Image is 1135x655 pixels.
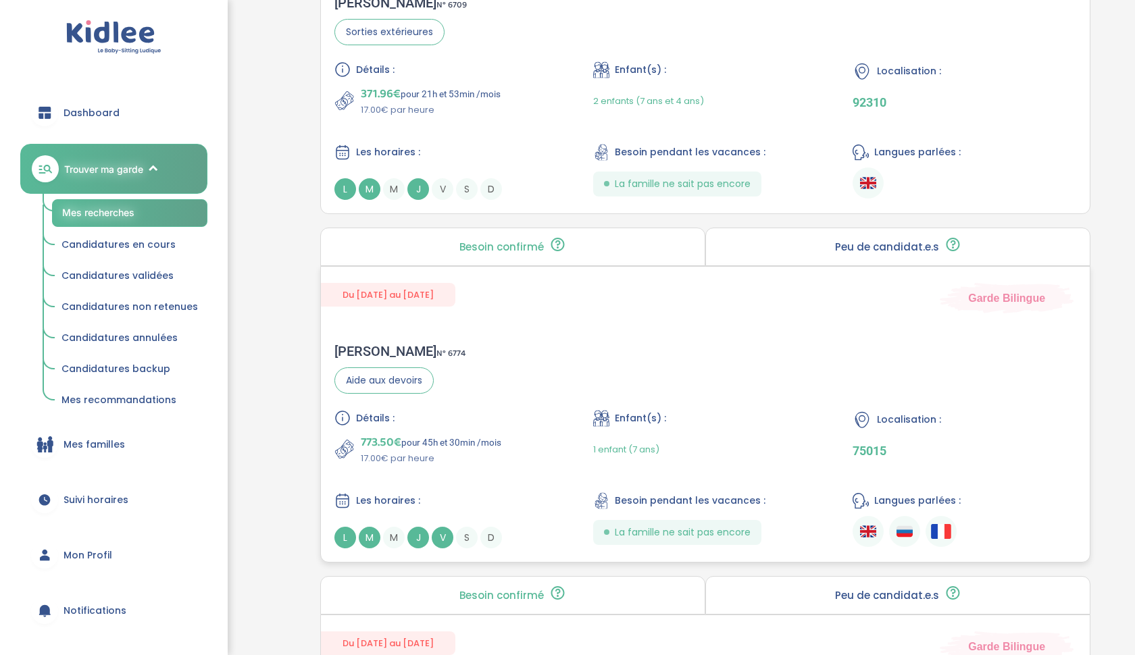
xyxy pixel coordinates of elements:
[52,325,207,351] a: Candidatures annulées
[64,493,128,507] span: Suivi horaires
[61,300,198,313] span: Candidatures non retenues
[334,178,356,200] span: L
[853,95,1076,109] p: 92310
[407,527,429,548] span: J
[968,639,1045,654] span: Garde Bilingue
[615,411,666,425] span: Enfant(s) :
[383,178,405,200] span: M
[931,524,951,538] img: Français
[968,290,1045,305] span: Garde Bilingue
[64,548,112,562] span: Mon Profil
[480,178,502,200] span: D
[615,177,751,191] span: La famille ne sait pas encore
[334,527,356,548] span: L
[432,527,453,548] span: V
[61,269,174,282] span: Candidatures validées
[64,162,143,176] span: Trouver ma garde
[334,343,465,359] div: [PERSON_NAME]
[593,443,659,456] span: 1 enfant (7 ans)
[61,238,176,251] span: Candidatures en cours
[615,525,751,540] span: La famille ne sait pas encore
[62,207,134,218] span: Mes recherches
[64,438,125,452] span: Mes familles
[407,178,429,200] span: J
[874,145,961,159] span: Langues parlées :
[361,84,501,103] p: pour 21h et 53min /mois
[359,527,380,548] span: M
[52,357,207,382] a: Candidatures backup
[874,494,961,508] span: Langues parlées :
[835,242,939,253] p: Peu de candidat.e.s
[860,175,876,191] img: Anglais
[52,294,207,320] a: Candidatures non retenues
[877,413,941,427] span: Localisation :
[356,411,395,425] span: Détails :
[615,63,666,77] span: Enfant(s) :
[877,64,941,78] span: Localisation :
[615,494,765,508] span: Besoin pendant les vacances :
[61,362,170,375] span: Candidatures backup
[64,106,120,120] span: Dashboard
[52,232,207,258] a: Candidatures en cours
[52,263,207,289] a: Candidatures validées
[61,393,176,407] span: Mes recommandations
[321,283,455,307] span: Du [DATE] au [DATE]
[359,178,380,200] span: M
[356,63,395,77] span: Détails :
[436,346,465,361] span: N° 6774
[356,145,420,159] span: Les horaires :
[361,433,501,452] p: pour 45h et 30min /mois
[432,178,453,200] span: V
[20,88,207,137] a: Dashboard
[480,527,502,548] span: D
[52,388,207,413] a: Mes recommandations
[20,475,207,524] a: Suivi horaires
[456,527,478,548] span: S
[860,523,876,540] img: Anglais
[615,145,765,159] span: Besoin pendant les vacances :
[64,604,126,618] span: Notifications
[20,420,207,469] a: Mes familles
[334,19,445,45] span: Sorties extérieures
[897,523,913,540] img: Russe
[361,452,501,465] p: 17.00€ par heure
[459,590,544,601] p: Besoin confirmé
[361,84,401,103] span: 371.96€
[20,531,207,579] a: Mon Profil
[835,590,939,601] p: Peu de candidat.e.s
[383,527,405,548] span: M
[361,433,401,452] span: 773.50€
[361,103,501,117] p: 17.00€ par heure
[593,95,704,107] span: 2 enfants (7 ans et 4 ans)
[853,444,1076,458] p: 75015
[20,144,207,194] a: Trouver ma garde
[20,586,207,635] a: Notifications
[356,494,420,508] span: Les horaires :
[61,331,178,344] span: Candidatures annulées
[66,20,161,55] img: logo.svg
[456,178,478,200] span: S
[459,242,544,253] p: Besoin confirmé
[334,367,434,394] span: Aide aux devoirs
[321,631,455,655] span: Du [DATE] au [DATE]
[52,199,207,227] a: Mes recherches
